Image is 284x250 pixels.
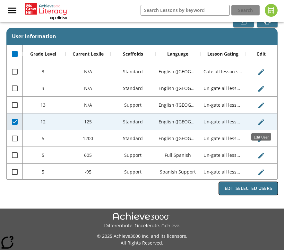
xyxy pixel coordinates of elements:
[110,130,155,147] div: Standard
[65,80,110,97] div: N/A
[155,147,200,164] div: Full Spanish
[200,97,245,113] div: Un-gate all lessons
[255,99,268,112] button: Edit User
[255,66,268,78] button: Edit User
[12,33,56,40] span: User Information
[110,63,155,80] div: Standard
[21,63,65,80] div: 3
[21,164,65,180] div: 5
[219,182,278,195] button: Edit Selected Users
[200,80,245,97] div: Un-gate all lessons
[25,3,67,15] a: Home
[21,130,65,147] div: 5
[155,113,200,130] div: English (US)
[110,97,155,113] div: Support
[21,147,65,164] div: 5
[155,63,200,80] div: English (US)
[65,130,110,147] div: 1200
[123,51,143,57] div: Scaffolds
[73,51,104,57] div: Current Lexile
[25,2,67,20] div: Home
[110,80,155,97] div: Standard
[104,212,180,229] img: Achieve3000 Differentiate Accelerate Achieve
[261,2,281,19] button: Select a new avatar
[30,51,56,57] div: Grade Level
[65,164,110,180] div: -95
[255,166,268,179] button: Edit User
[21,97,65,113] div: 13
[167,51,188,57] div: Language
[200,147,245,164] div: Un-gate all lessons
[50,15,67,20] span: NJ Edition
[65,147,110,164] div: 605
[110,147,155,164] div: Support
[21,80,65,97] div: 3
[141,5,229,15] input: search field
[200,63,245,80] div: Gate all lesson steps
[255,149,268,162] button: Edit User
[265,4,278,17] img: avatar image
[65,63,110,80] div: N/A
[257,51,266,57] div: Edit
[200,113,245,130] div: Un-gate all lessons
[255,116,268,129] button: Edit User
[110,113,155,130] div: Standard
[200,130,245,147] div: Un-gate all lessons
[155,80,200,97] div: English (US)
[155,97,200,113] div: English (US)
[207,51,238,57] div: Lesson Gating
[21,113,65,130] div: 12
[110,164,155,180] div: Support
[200,164,245,180] div: Un-gate all lessons
[3,1,22,20] button: Open side menu
[251,133,271,141] div: Edit User
[255,82,268,95] button: Edit User
[155,130,200,147] div: English (US)
[155,164,200,180] div: Spanish Support
[65,97,110,113] div: N/A
[65,113,110,130] div: 125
